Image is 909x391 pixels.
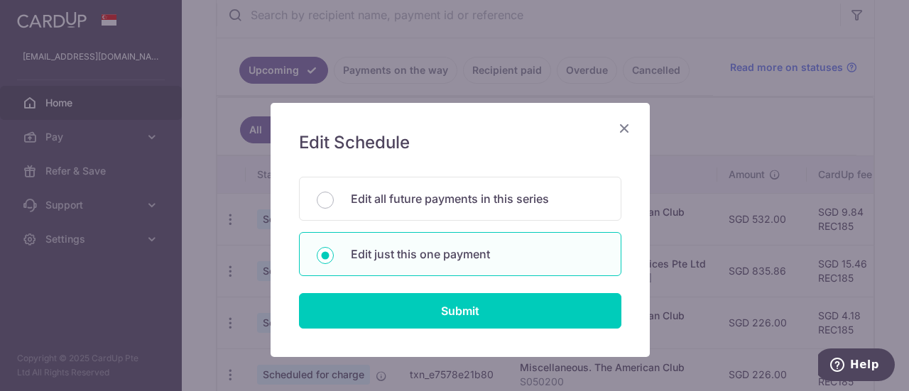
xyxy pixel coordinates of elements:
input: Submit [299,293,621,329]
button: Close [616,120,633,137]
iframe: Opens a widget where you can find more information [818,348,895,384]
p: Edit all future payments in this series [351,190,604,207]
p: Edit just this one payment [351,246,604,263]
h5: Edit Schedule [299,131,621,154]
